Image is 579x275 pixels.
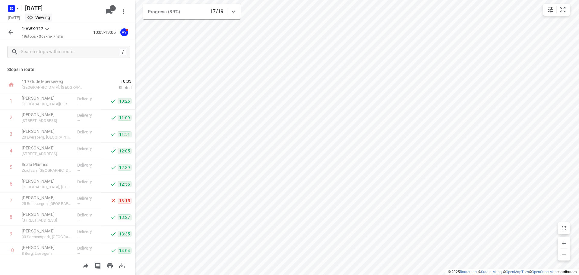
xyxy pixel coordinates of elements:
[118,231,131,237] span: 13:35
[110,115,116,121] svg: Done
[77,229,100,235] p: Delivery
[118,131,131,137] span: 11:51
[77,112,100,118] p: Delivery
[110,214,116,220] svg: Done
[92,262,104,268] span: Print shipping labels
[110,131,116,137] svg: Done
[21,47,120,57] input: Search stops within route
[77,212,100,218] p: Delivery
[77,218,80,222] span: —
[460,270,477,274] a: Routetitan
[77,145,100,152] p: Delivery
[22,101,72,107] p: 2a Peter Benoitstraat, Anzegem
[77,129,100,135] p: Delivery
[104,262,116,268] span: Print route
[77,162,100,168] p: Delivery
[22,184,72,190] p: [GEOGRAPHIC_DATA], [GEOGRAPHIC_DATA]-[GEOGRAPHIC_DATA]
[92,78,131,84] span: 10:03
[110,148,116,154] svg: Done
[448,270,577,274] li: © 2025 , © , © © contributors
[10,115,12,120] div: 2
[118,98,131,104] span: 10:26
[22,85,84,91] p: [GEOGRAPHIC_DATA], [GEOGRAPHIC_DATA]
[10,198,12,203] div: 7
[532,270,557,274] a: OpenStreetMap
[506,270,529,274] a: OpenMapTiles
[77,179,100,185] p: Delivery
[22,128,72,134] p: [PERSON_NAME]
[22,251,72,257] p: 8 Berg, Lievegem
[118,115,131,121] span: 11:09
[543,4,570,16] div: small contained button group
[481,270,501,274] a: Stadia Maps
[118,165,131,171] span: 12:39
[118,148,131,154] span: 12:05
[22,234,72,240] p: 30 Soenenspark, [GEOGRAPHIC_DATA]
[77,96,100,102] p: Delivery
[77,118,80,123] span: —
[118,29,130,35] span: Assigned to Axel Verzele
[77,235,80,239] span: —
[10,214,12,220] div: 8
[110,248,116,254] svg: Done
[22,95,72,101] p: [PERSON_NAME]
[22,145,72,151] p: [PERSON_NAME]
[77,135,80,139] span: —
[22,134,72,140] p: 20 Eversberg, [GEOGRAPHIC_DATA]
[22,211,72,217] p: [PERSON_NAME]
[148,9,180,14] span: Progress (89%)
[10,165,12,170] div: 5
[22,161,72,168] p: Scala Plastics
[77,152,80,156] span: —
[77,185,80,189] span: —
[7,66,128,73] p: Stops in route
[22,112,72,118] p: [PERSON_NAME]
[110,181,116,187] svg: Done
[22,118,72,124] p: 22 Heksteelstraat, Brakel
[10,231,12,237] div: 9
[22,34,63,40] p: 19 stops • 368km • 7h3m
[22,195,72,201] p: [PERSON_NAME]
[77,245,100,251] p: Delivery
[80,262,92,268] span: Share route
[22,151,72,157] p: 101 Gentse Steenweg, Aalst
[22,178,72,184] p: [PERSON_NAME]
[110,198,116,204] svg: Skipped
[93,29,118,36] p: 10:03-19:06
[116,262,128,268] span: Download route
[8,248,14,253] div: 10
[77,102,80,106] span: —
[22,168,72,174] p: Zuidlaan, [GEOGRAPHIC_DATA]
[557,4,569,16] button: Fit zoom
[77,195,100,201] p: Delivery
[110,165,116,171] svg: Done
[22,228,72,234] p: [PERSON_NAME]
[77,201,80,206] span: —
[118,214,131,220] span: 13:27
[10,98,12,104] div: 1
[10,148,12,154] div: 4
[22,245,72,251] p: [PERSON_NAME]
[10,131,12,137] div: 3
[92,85,131,91] p: Started
[103,6,115,18] button: 1
[110,98,116,104] svg: Done
[22,26,43,32] p: 1-VWX-712
[120,49,126,55] div: /
[77,168,80,173] span: —
[118,198,131,204] span: 13:15
[22,217,72,223] p: [STREET_ADDRESS]
[22,78,84,85] p: 119 Oude Ieperseweg
[27,14,50,21] div: You are currently in view mode. To make any changes, go to edit project.
[118,248,131,254] span: 14:04
[77,251,80,256] span: —
[110,5,116,11] span: 1
[210,8,223,15] p: 17/19
[118,181,131,187] span: 12:56
[10,181,12,187] div: 6
[22,201,72,207] p: 25 Bollebergen, [GEOGRAPHIC_DATA]
[143,4,241,19] div: Progress (89%)17/19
